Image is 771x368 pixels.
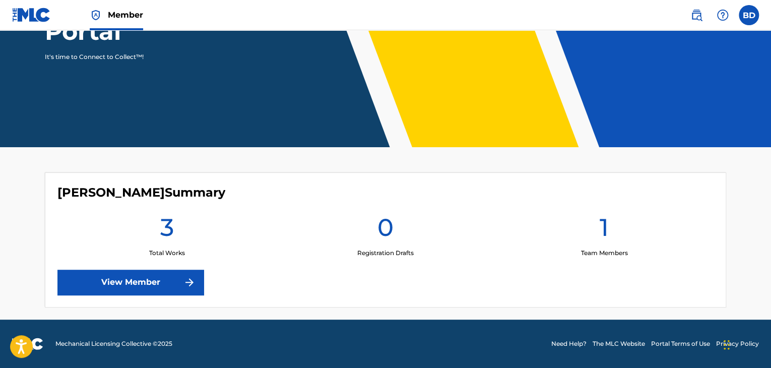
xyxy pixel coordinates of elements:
p: Total Works [149,249,184,258]
img: search [690,9,702,21]
a: The MLC Website [593,339,645,348]
h4: Mike Pensado [57,185,225,200]
a: Need Help? [551,339,587,348]
img: MLC Logo [12,8,51,22]
p: Registration Drafts [357,249,414,258]
img: f7272a7cc735f4ea7f67.svg [183,276,196,288]
a: Privacy Policy [716,339,759,348]
div: Help [713,5,733,25]
img: logo [12,338,43,350]
p: It's time to Connect to Collect™! [45,52,220,62]
a: View Member [57,270,204,295]
a: Public Search [686,5,706,25]
p: Team Members [581,249,627,258]
iframe: Chat Widget [721,320,771,368]
div: User Menu [739,5,759,25]
div: Drag [724,330,730,360]
a: Portal Terms of Use [651,339,710,348]
h1: 0 [377,212,394,249]
h1: 1 [600,212,609,249]
h1: 3 [160,212,173,249]
img: help [717,9,729,21]
span: Member [108,9,143,21]
span: Mechanical Licensing Collective © 2025 [55,339,172,348]
img: Top Rightsholder [90,9,102,21]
